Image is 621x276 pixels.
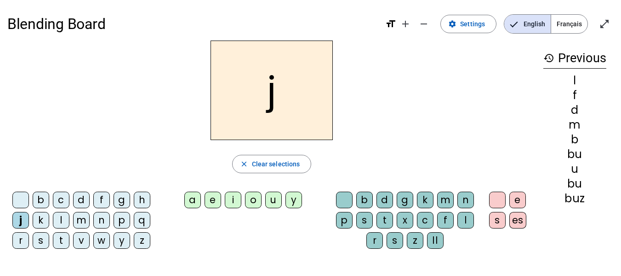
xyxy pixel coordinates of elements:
[543,119,606,130] div: m
[53,192,69,208] div: c
[385,18,396,29] mat-icon: format_size
[397,192,413,208] div: g
[417,192,433,208] div: k
[285,192,302,208] div: y
[53,232,69,249] div: t
[543,75,606,86] div: l
[252,159,300,170] span: Clear selections
[134,212,150,229] div: q
[93,192,110,208] div: f
[232,155,312,173] button: Clear selections
[184,192,201,208] div: a
[599,18,610,29] mat-icon: open_in_full
[12,212,29,229] div: j
[356,212,373,229] div: s
[543,90,606,101] div: f
[114,212,130,229] div: p
[396,15,415,33] button: Increase font size
[543,53,554,64] mat-icon: history
[504,15,551,33] span: English
[543,193,606,204] div: buz
[356,192,373,208] div: b
[543,105,606,116] div: d
[114,232,130,249] div: y
[543,164,606,175] div: u
[509,192,526,208] div: e
[397,212,413,229] div: x
[33,212,49,229] div: k
[440,15,496,33] button: Settings
[543,178,606,189] div: bu
[457,192,474,208] div: n
[245,192,262,208] div: o
[457,212,474,229] div: l
[33,232,49,249] div: s
[376,192,393,208] div: d
[543,48,606,69] h3: Previous
[7,9,378,39] h1: Blending Board
[551,15,587,33] span: Français
[114,192,130,208] div: g
[418,18,429,29] mat-icon: remove
[376,212,393,229] div: t
[265,192,282,208] div: u
[448,20,456,28] mat-icon: settings
[12,232,29,249] div: r
[336,212,353,229] div: p
[366,232,383,249] div: r
[509,212,526,229] div: es
[427,232,444,249] div: ll
[417,212,433,229] div: c
[240,160,248,168] mat-icon: close
[93,232,110,249] div: w
[134,192,150,208] div: h
[134,232,150,249] div: z
[73,212,90,229] div: m
[225,192,241,208] div: i
[400,18,411,29] mat-icon: add
[407,232,423,249] div: z
[543,149,606,160] div: bu
[437,192,454,208] div: m
[205,192,221,208] div: e
[73,192,90,208] div: d
[387,232,403,249] div: s
[543,134,606,145] div: b
[33,192,49,208] div: b
[460,18,485,29] span: Settings
[595,15,614,33] button: Enter full screen
[53,212,69,229] div: l
[504,14,588,34] mat-button-toggle-group: Language selection
[93,212,110,229] div: n
[73,232,90,249] div: v
[437,212,454,229] div: f
[415,15,433,33] button: Decrease font size
[489,212,506,229] div: s
[211,41,333,140] h2: j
